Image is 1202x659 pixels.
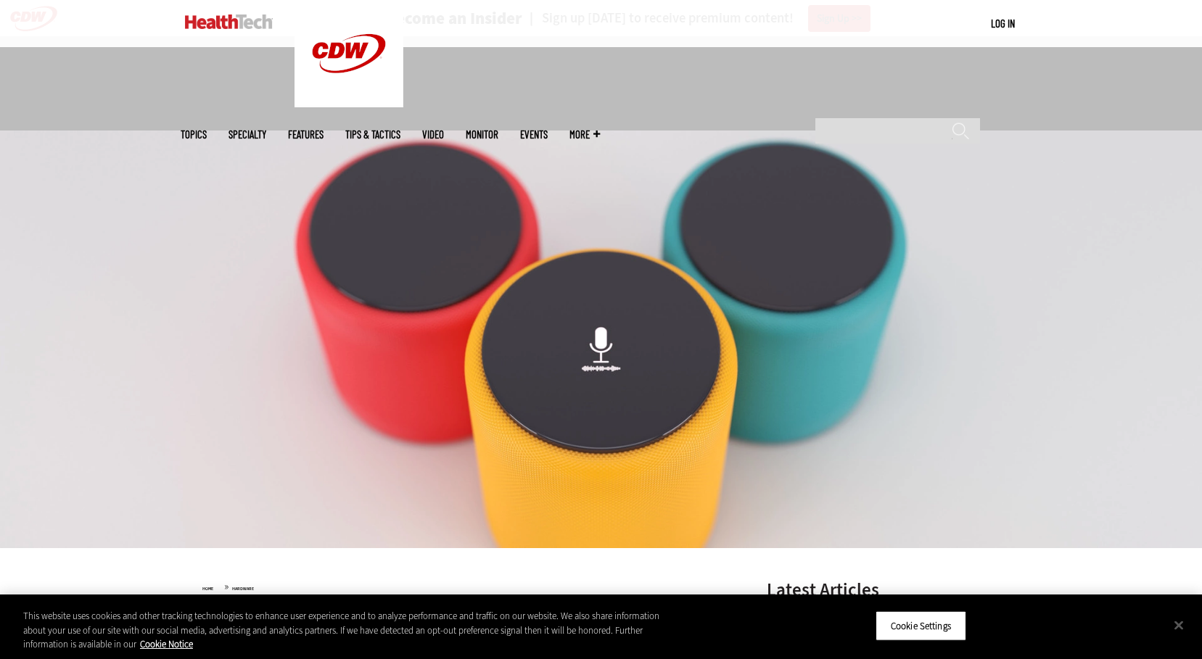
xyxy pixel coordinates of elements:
span: More [569,129,600,140]
a: Features [288,129,324,140]
a: More information about your privacy [140,638,193,650]
a: MonITor [466,129,498,140]
button: Cookie Settings [876,610,966,641]
a: Events [520,129,548,140]
h3: Latest Articles [767,581,984,599]
a: Home [202,586,213,592]
a: CDW [295,96,403,111]
a: Video [422,129,444,140]
div: This website uses cookies and other tracking technologies to enhance user experience and to analy... [23,609,661,652]
span: Topics [181,129,207,140]
a: Hardware [232,586,254,592]
a: Tips & Tactics [345,129,400,140]
div: » [202,581,729,592]
button: Close [1163,609,1195,641]
div: User menu [991,16,1015,31]
span: Specialty [229,129,266,140]
img: Home [185,14,273,29]
a: Log in [991,17,1015,30]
